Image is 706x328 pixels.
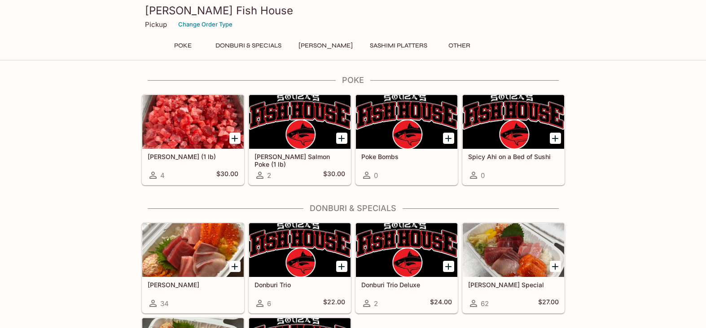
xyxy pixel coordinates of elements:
div: Poke Bombs [356,95,457,149]
a: [PERSON_NAME] Special62$27.00 [462,223,565,313]
button: Add Ahi Poke (1 lb) [229,133,241,144]
div: Ora King Salmon Poke (1 lb) [249,95,351,149]
button: Add Sashimi Donburis [229,261,241,272]
a: Donburi Trio Deluxe2$24.00 [355,223,458,313]
button: Sashimi Platters [365,39,432,52]
h5: [PERSON_NAME] [148,281,238,289]
h5: Spicy Ahi on a Bed of Sushi [468,153,559,160]
div: Souza Special [463,223,564,277]
div: Spicy Ahi on a Bed of Sushi [463,95,564,149]
span: 2 [267,171,271,180]
span: 34 [160,299,169,308]
h4: Poke [141,75,565,85]
button: Add Donburi Trio Deluxe [443,261,454,272]
h5: $30.00 [216,170,238,181]
button: Add Poke Bombs [443,133,454,144]
h5: $22.00 [323,298,345,309]
span: 0 [481,171,485,180]
span: 4 [160,171,165,180]
button: Donburi & Specials [210,39,286,52]
button: Add Ora King Salmon Poke (1 lb) [336,133,347,144]
a: Donburi Trio6$22.00 [249,223,351,313]
h5: Donburi Trio Deluxe [361,281,452,289]
h5: [PERSON_NAME] Special [468,281,559,289]
div: Donburi Trio [249,223,351,277]
h5: Poke Bombs [361,153,452,160]
span: 6 [267,299,271,308]
div: Donburi Trio Deluxe [356,223,457,277]
a: [PERSON_NAME]34 [142,223,244,313]
button: Add Souza Special [550,261,561,272]
h5: Donburi Trio [254,281,345,289]
button: [PERSON_NAME] [294,39,358,52]
span: 62 [481,299,489,308]
div: Sashimi Donburis [142,223,244,277]
h5: $30.00 [323,170,345,181]
a: Spicy Ahi on a Bed of Sushi0 [462,95,565,185]
button: Add Spicy Ahi on a Bed of Sushi [550,133,561,144]
button: Poke [163,39,203,52]
a: [PERSON_NAME] (1 lb)4$30.00 [142,95,244,185]
button: Add Donburi Trio [336,261,347,272]
h5: $27.00 [538,298,559,309]
h5: [PERSON_NAME] (1 lb) [148,153,238,160]
p: Pickup [145,20,167,29]
div: Ahi Poke (1 lb) [142,95,244,149]
h5: [PERSON_NAME] Salmon Poke (1 lb) [254,153,345,168]
h5: $24.00 [430,298,452,309]
h4: Donburi & Specials [141,203,565,213]
span: 0 [374,171,378,180]
a: Poke Bombs0 [355,95,458,185]
h3: [PERSON_NAME] Fish House [145,4,561,17]
a: [PERSON_NAME] Salmon Poke (1 lb)2$30.00 [249,95,351,185]
span: 2 [374,299,378,308]
button: Other [439,39,480,52]
button: Change Order Type [174,17,237,31]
